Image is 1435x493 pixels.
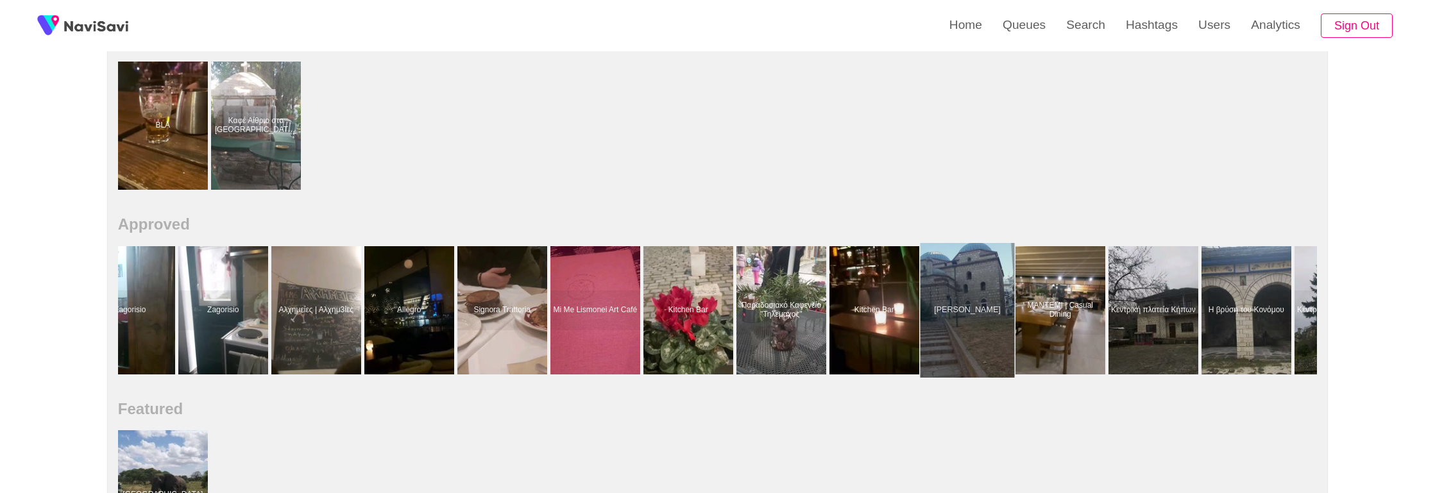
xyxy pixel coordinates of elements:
img: fireSpot [32,10,64,42]
a: Signora TrattoriaSignora Trattoria [457,246,550,374]
a: Mi Me Lismonei Art CaféMi Me Lismonei Art Café [550,246,643,374]
a: ZagorisioZagorisio [85,246,178,374]
a: AllegroAllegro [364,246,457,374]
a: Kitchen BarKitchen Bar [643,246,736,374]
a: ΜΑΝΤΕΜΙ | Casual DiningΜΑΝΤΕΜΙ | Casual Dining [1015,246,1108,374]
h2: Approved [118,215,1317,233]
a: Κεντρική πλατεία ΚήπωνΚεντρική πλατεία Κήπων [1295,246,1388,374]
img: fireSpot [64,19,128,32]
a: Κεντρική πλατεία ΚήπωνΚεντρική πλατεία Κήπων [1108,246,1201,374]
a: Παραδοσιακό Καφενείο "Τηλεμαχος"Παραδοσιακό Καφενείο "Τηλεμαχος" [736,246,829,374]
h2: Featured [118,400,1317,418]
a: Καφέ Αίθριο στο [GEOGRAPHIC_DATA]. Cafe Aithrio at [GEOGRAPHIC_DATA].Καφέ Αίθριο στο Γεντί Κουλέ.... [211,62,304,190]
a: ZagorisioZagorisio [178,246,271,374]
a: BLÅBLÅ [118,62,211,190]
a: [PERSON_NAME]Alaca Imaret [922,246,1015,374]
button: Sign Out [1321,13,1393,38]
a: Η βρύση του ΚονόμουΗ βρύση του Κονόμου [1201,246,1295,374]
a: Αλχημείες | Αλχημ3ίεςΑλχημείες | Αλχημ3ίες [271,246,364,374]
a: Kitchen BarKitchen Bar [829,246,922,374]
